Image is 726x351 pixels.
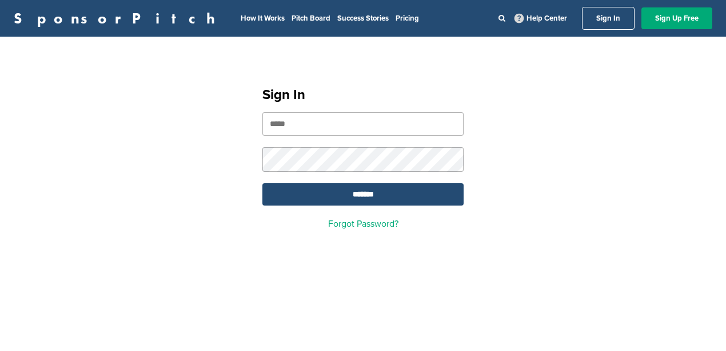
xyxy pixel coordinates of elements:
[328,218,398,230] a: Forgot Password?
[582,7,635,30] a: Sign In
[337,14,389,23] a: Success Stories
[292,14,330,23] a: Pitch Board
[241,14,285,23] a: How It Works
[262,85,464,105] h1: Sign In
[680,305,717,342] iframe: Button to launch messaging window
[396,14,419,23] a: Pricing
[512,11,569,25] a: Help Center
[14,11,222,26] a: SponsorPitch
[641,7,712,29] a: Sign Up Free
